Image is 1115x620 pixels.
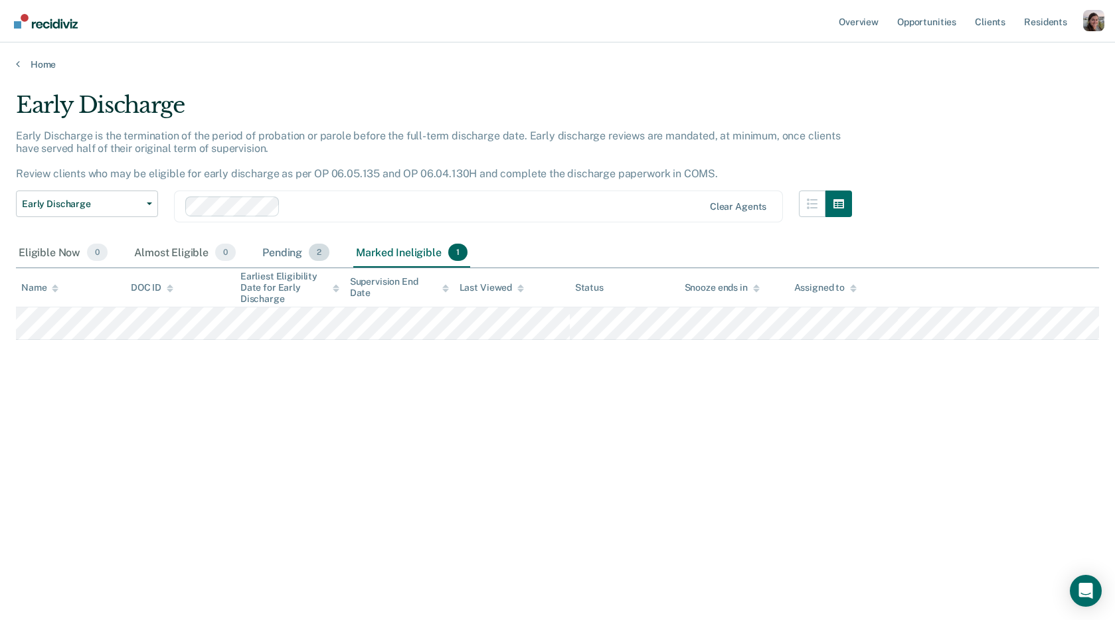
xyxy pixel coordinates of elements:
div: Marked Ineligible1 [353,238,470,268]
span: 0 [87,244,108,261]
span: 1 [448,244,468,261]
button: Profile dropdown button [1083,10,1104,31]
div: Earliest Eligibility Date for Early Discharge [240,271,339,304]
button: Early Discharge [16,191,158,217]
div: Snooze ends in [685,282,760,293]
div: Eligible Now0 [16,238,110,268]
div: Supervision End Date [350,276,449,299]
div: Status [575,282,604,293]
div: Open Intercom Messenger [1070,575,1102,607]
div: Name [21,282,58,293]
div: Assigned to [794,282,857,293]
p: Early Discharge is the termination of the period of probation or parole before the full-term disc... [16,129,841,181]
span: 2 [309,244,329,261]
div: Pending2 [260,238,332,268]
img: Recidiviz [14,14,78,29]
div: Early Discharge [16,92,852,129]
a: Home [16,58,1099,70]
div: Clear agents [710,201,766,212]
div: Almost Eligible0 [131,238,238,268]
div: Last Viewed [460,282,524,293]
span: Early Discharge [22,198,141,210]
span: 0 [215,244,236,261]
div: DOC ID [131,282,173,293]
